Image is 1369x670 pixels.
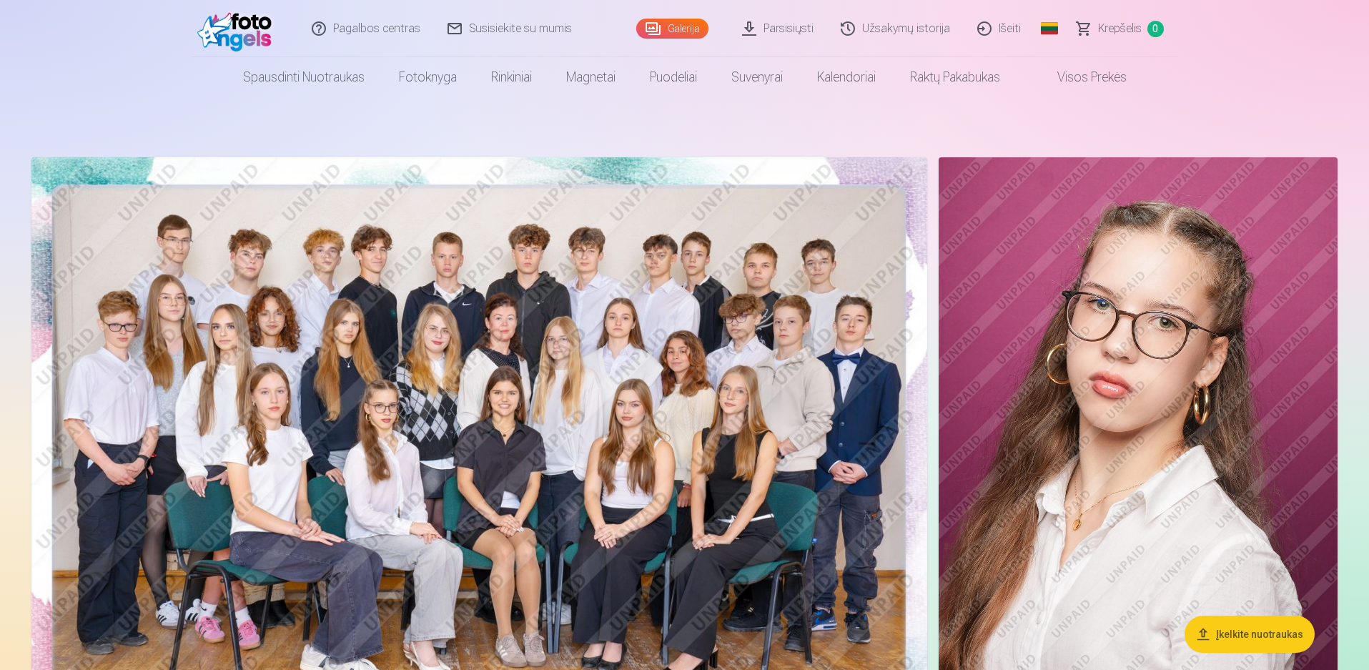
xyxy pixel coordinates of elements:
span: Krepšelis [1098,20,1142,37]
img: /fa2 [197,6,280,51]
span: 0 [1147,21,1164,37]
a: Spausdinti nuotraukas [226,57,382,97]
a: Magnetai [549,57,633,97]
a: Fotoknyga [382,57,474,97]
a: Galerija [636,19,708,39]
a: Suvenyrai [714,57,800,97]
a: Visos prekės [1017,57,1144,97]
a: Puodeliai [633,57,714,97]
button: Įkelkite nuotraukas [1185,616,1315,653]
a: Kalendoriai [800,57,893,97]
a: Raktų pakabukas [893,57,1017,97]
a: Rinkiniai [474,57,549,97]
